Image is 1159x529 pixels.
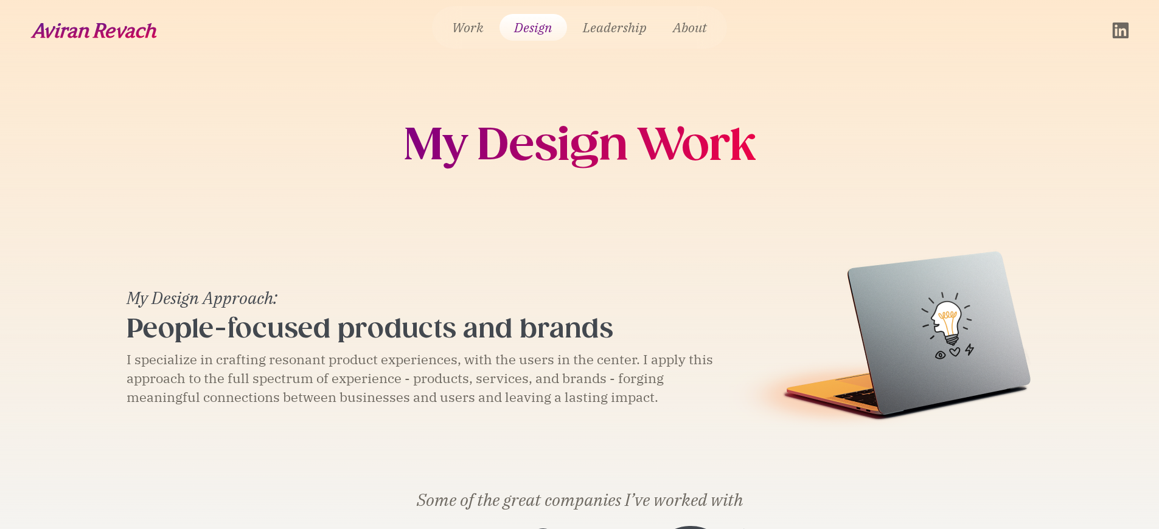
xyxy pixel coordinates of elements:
[403,122,756,169] h1: My Design Work
[127,316,729,342] div: People-focused products and brands
[127,350,729,406] div: I specialize in crafting resonant product experiences, with the users in the center. I apply this...
[499,14,567,41] a: Design
[30,22,157,38] a: home
[442,14,495,41] a: Work
[127,289,729,306] div: My Design Approach:
[216,488,944,511] div: Some of the great companies I’ve worked with
[662,14,717,41] a: About
[30,22,157,38] img: Aviran Revach
[572,14,657,41] a: Leadership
